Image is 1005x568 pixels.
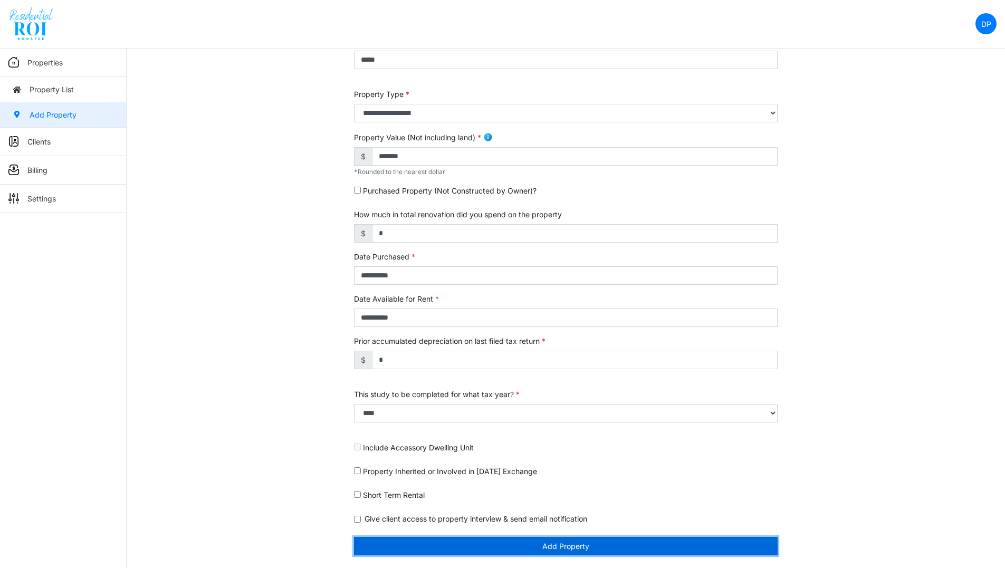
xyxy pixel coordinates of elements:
[354,147,372,166] span: $
[354,335,545,346] label: Prior accumulated depreciation on last filed tax return
[8,136,19,147] img: sidemenu_client.png
[27,136,51,147] p: Clients
[354,209,562,220] label: How much in total renovation did you spend on the property
[27,165,47,176] p: Billing
[354,513,778,524] div: Give client access to property interview & send email notification
[8,7,54,41] img: spp logo
[363,489,425,500] label: Short Term Rental
[483,132,493,142] img: info.png
[981,18,991,30] p: DP
[354,132,481,143] label: Property Value (Not including land)
[354,224,372,243] span: $
[354,351,372,369] span: $
[354,89,409,100] label: Property Type
[354,168,445,176] span: Rounded to the nearest dollar
[354,251,415,262] label: Date Purchased
[8,165,19,175] img: sidemenu_billing.png
[27,57,63,68] p: Properties
[27,193,56,204] p: Settings
[363,442,474,453] label: Include Accessory Dwelling Unit
[354,293,439,304] label: Date Available for Rent
[8,57,19,68] img: sidemenu_properties.png
[975,13,997,34] a: DP
[363,466,537,477] label: Property Inherited or Involved in [DATE] Exchange
[8,193,19,204] img: sidemenu_settings.png
[354,389,520,400] label: This study to be completed for what tax year?
[363,185,537,196] label: Purchased Property (Not Constructed by Owner)?
[354,537,778,555] button: Add Property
